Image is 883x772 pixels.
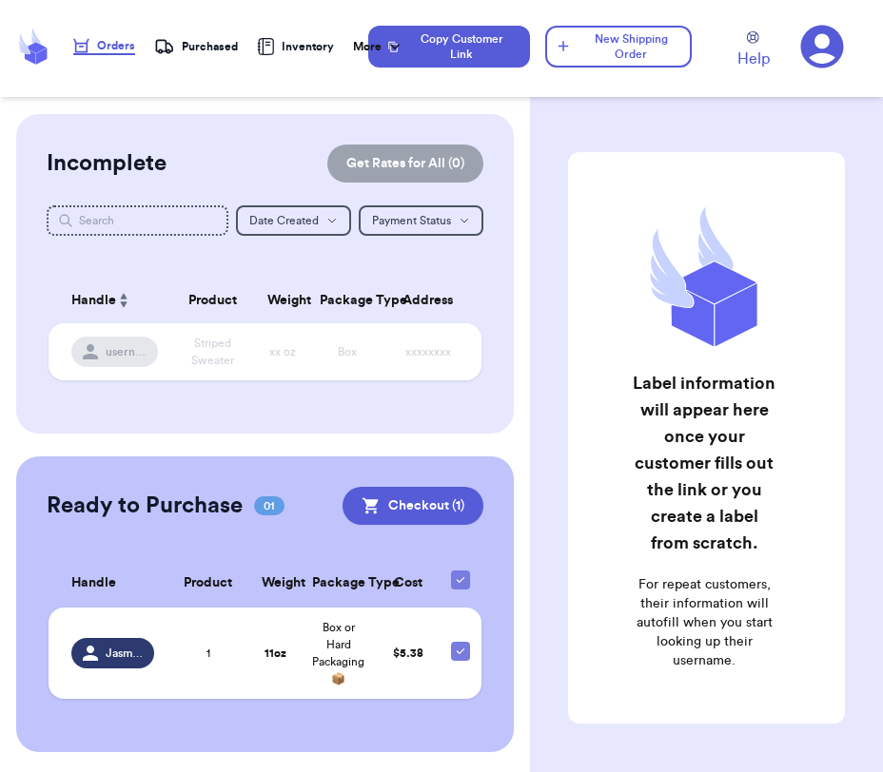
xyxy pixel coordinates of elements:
h2: Incomplete [47,148,167,179]
span: Box or Hard Packaging 📦 [312,622,364,685]
a: Purchased [154,37,238,56]
button: Copy Customer Link [368,26,530,68]
button: Date Created [236,205,351,236]
h2: Ready to Purchase [47,491,243,521]
th: Product [169,278,256,323]
button: New Shipping Order [545,26,692,68]
span: 1 [206,646,210,661]
button: Checkout (1) [343,487,483,525]
span: $ 5.38 [393,647,423,659]
strong: 11 oz [265,647,286,659]
button: Get Rates for All (0) [327,145,483,183]
span: 01 [254,496,285,515]
a: Inventory [257,38,334,55]
span: xxxxxxxx [405,346,451,357]
div: Orders [73,38,135,53]
th: Cost [377,559,440,608]
span: Handle [71,573,116,593]
th: Weight [256,278,308,323]
th: Weight [250,559,301,608]
th: Product [166,559,249,608]
th: Package Type [308,278,386,323]
th: Package Type [301,559,377,608]
p: For repeat customers, their information will autofill when you start looking up their username. [632,575,777,670]
a: Help [737,31,770,70]
span: Payment Status [372,215,451,226]
span: Help [737,48,770,70]
span: Striped Sweater [191,338,234,366]
span: Handle [71,291,116,311]
span: Date Created [249,215,319,226]
span: JasmineHook [106,646,144,661]
span: xx oz [269,346,296,357]
button: Payment Status [359,205,483,236]
span: Box [338,346,357,357]
span: username [106,344,147,359]
th: Address [386,278,481,323]
a: Orders [73,38,135,55]
button: Sort ascending [116,289,131,312]
input: Search [47,205,228,236]
h2: Label information will appear here once your customer fills out the link or you create a label fr... [632,370,777,556]
div: More [353,37,404,56]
